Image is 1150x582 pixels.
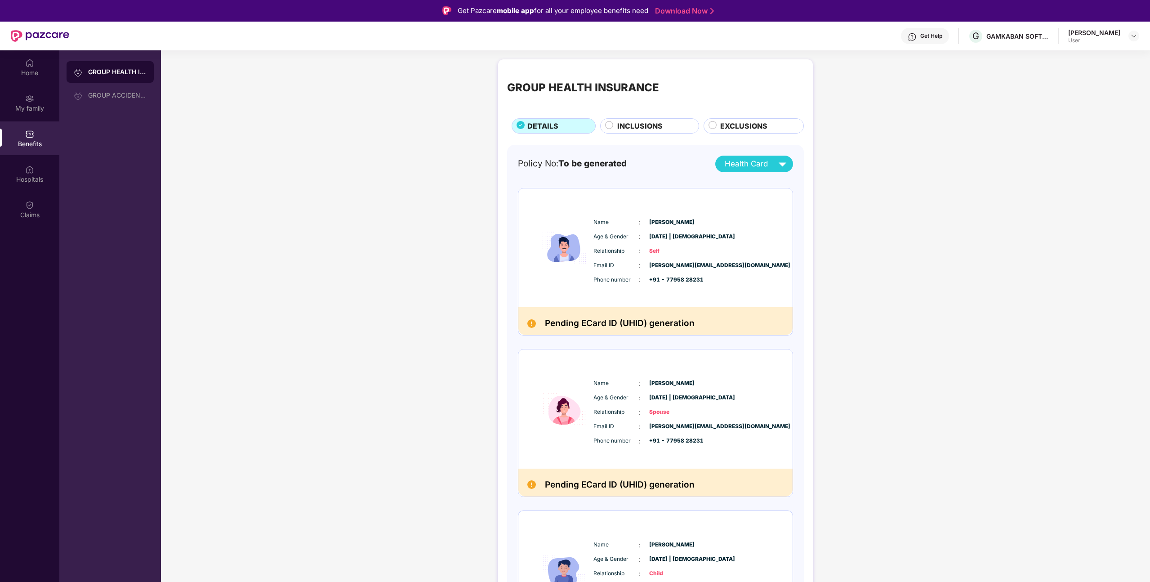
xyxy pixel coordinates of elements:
div: GAMKABAN SOFTWARE PRIVATE LIMITED [986,32,1049,40]
span: : [638,422,640,432]
img: Pending [527,480,536,489]
img: svg+xml;base64,PHN2ZyB3aWR0aD0iMjAiIGhlaWdodD0iMjAiIHZpZXdCb3g9IjAgMCAyMCAyMCIgZmlsbD0ibm9uZSIgeG... [74,91,83,100]
span: Name [593,218,638,227]
span: : [638,232,640,242]
span: : [638,217,640,227]
div: Get Help [920,32,942,40]
span: Relationship [593,569,638,578]
span: Age & Gender [593,233,638,241]
span: : [638,275,640,285]
span: INCLUSIONS [617,121,663,132]
span: Relationship [593,408,638,416]
span: : [638,555,640,564]
img: svg+xml;base64,PHN2ZyB4bWxucz0iaHR0cDovL3d3dy53My5vcmcvMjAwMC9zdmciIHZpZXdCb3g9IjAgMCAyNCAyNCIgd2... [775,156,790,172]
img: svg+xml;base64,PHN2ZyB3aWR0aD0iMjAiIGhlaWdodD0iMjAiIHZpZXdCb3g9IjAgMCAyMCAyMCIgZmlsbD0ibm9uZSIgeG... [74,68,83,77]
span: [PERSON_NAME] [649,541,694,549]
span: : [638,407,640,417]
h2: Pending ECard ID (UHID) generation [545,478,695,492]
span: Self [649,247,694,255]
a: Download Now [655,6,711,16]
span: Name [593,541,638,549]
button: Health Card [715,156,793,172]
img: svg+xml;base64,PHN2ZyBpZD0iSG9zcGl0YWxzIiB4bWxucz0iaHR0cDovL3d3dy53My5vcmcvMjAwMC9zdmciIHdpZHRoPS... [25,165,34,174]
img: svg+xml;base64,PHN2ZyBpZD0iRHJvcGRvd24tMzJ4MzIiIHhtbG5zPSJodHRwOi8vd3d3LnczLm9yZy8yMDAwL3N2ZyIgd2... [1130,32,1137,40]
img: svg+xml;base64,PHN2ZyBpZD0iSGVscC0zMngzMiIgeG1sbnM9Imh0dHA6Ly93d3cudzMub3JnLzIwMDAvc3ZnIiB3aWR0aD... [908,32,917,41]
img: svg+xml;base64,PHN2ZyBpZD0iQmVuZWZpdHMiIHhtbG5zPSJodHRwOi8vd3d3LnczLm9yZy8yMDAwL3N2ZyIgd2lkdGg9Ij... [25,130,34,139]
div: User [1068,37,1120,44]
span: : [638,393,640,403]
span: Phone number [593,437,638,445]
span: : [638,569,640,579]
span: : [638,436,640,446]
span: : [638,260,640,270]
span: : [638,379,640,389]
h2: Pending ECard ID (UHID) generation [545,316,695,331]
span: [DATE] | [DEMOGRAPHIC_DATA] [649,394,694,402]
span: Age & Gender [593,394,638,402]
span: [DATE] | [DEMOGRAPHIC_DATA] [649,555,694,564]
span: DETAILS [527,121,558,132]
span: Spouse [649,408,694,416]
div: GROUP HEALTH INSURANCE [88,67,147,76]
img: New Pazcare Logo [11,30,69,42]
span: EXCLUSIONS [720,121,767,132]
img: Logo [442,6,451,15]
span: Relationship [593,247,638,255]
div: GROUP ACCIDENTAL INSURANCE [88,92,147,99]
span: Name [593,379,638,388]
img: icon [537,358,591,459]
div: [PERSON_NAME] [1068,28,1120,37]
img: Pending [527,319,536,328]
span: : [638,246,640,256]
span: [PERSON_NAME][EMAIL_ADDRESS][DOMAIN_NAME] [649,261,694,270]
span: Email ID [593,422,638,431]
span: [PERSON_NAME] [649,379,694,388]
span: Phone number [593,276,638,284]
span: To be generated [558,158,627,169]
span: [PERSON_NAME] [649,218,694,227]
span: : [638,540,640,550]
img: svg+xml;base64,PHN2ZyB3aWR0aD0iMjAiIGhlaWdodD0iMjAiIHZpZXdCb3g9IjAgMCAyMCAyMCIgZmlsbD0ibm9uZSIgeG... [25,94,34,103]
img: svg+xml;base64,PHN2ZyBpZD0iSG9tZSIgeG1sbnM9Imh0dHA6Ly93d3cudzMub3JnLzIwMDAvc3ZnIiB3aWR0aD0iMjAiIG... [25,58,34,67]
img: Stroke [710,6,714,16]
span: [PERSON_NAME][EMAIL_ADDRESS][DOMAIN_NAME] [649,422,694,431]
strong: mobile app [497,6,534,15]
span: G [972,31,979,41]
div: Policy No: [518,157,627,170]
img: svg+xml;base64,PHN2ZyBpZD0iQ2xhaW0iIHhtbG5zPSJodHRwOi8vd3d3LnczLm9yZy8yMDAwL3N2ZyIgd2lkdGg9IjIwIi... [25,201,34,210]
span: Email ID [593,261,638,270]
div: GROUP HEALTH INSURANCE [507,79,659,96]
span: Age & Gender [593,555,638,564]
span: Child [649,569,694,578]
img: icon [537,197,591,298]
span: [DATE] | [DEMOGRAPHIC_DATA] [649,233,694,241]
span: Health Card [725,158,768,170]
span: +91 - 77958 28231 [649,276,694,284]
div: Get Pazcare for all your employee benefits need [458,5,648,16]
span: +91 - 77958 28231 [649,437,694,445]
